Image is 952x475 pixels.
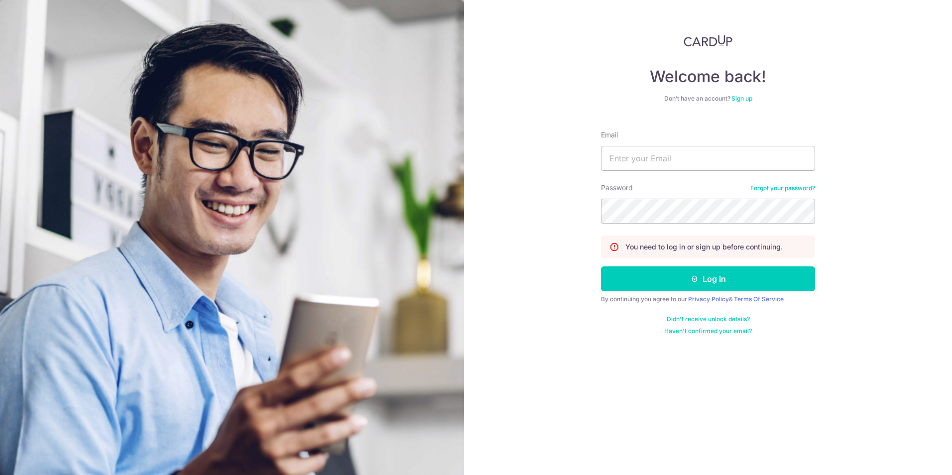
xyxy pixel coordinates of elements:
p: You need to log in or sign up before continuing. [625,242,783,252]
div: By continuing you agree to our & [601,295,815,303]
label: Password [601,183,633,193]
input: Enter your Email [601,146,815,171]
button: Log in [601,266,815,291]
label: Email [601,130,618,140]
a: Terms Of Service [734,295,784,303]
a: Privacy Policy [688,295,729,303]
a: Sign up [731,95,752,102]
a: Forgot your password? [750,184,815,192]
a: Haven't confirmed your email? [664,327,752,335]
img: CardUp Logo [684,35,732,47]
a: Didn't receive unlock details? [667,315,750,323]
div: Don’t have an account? [601,95,815,103]
h4: Welcome back! [601,67,815,87]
